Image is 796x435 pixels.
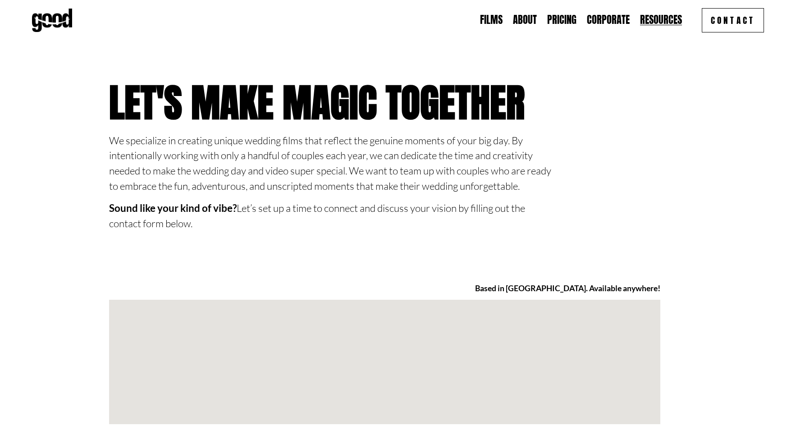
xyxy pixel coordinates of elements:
[640,13,682,27] a: folder dropdown
[109,201,554,231] p: Let’s set up a time to connect and discuss your vision by filling out the contact form below.
[109,73,525,132] strong: Let's Make Magic Together
[480,13,503,27] a: Films
[109,133,554,193] p: We specialize in creating unique wedding films that reflect the genuine moments of your big day. ...
[640,14,682,26] span: Resources
[475,284,660,293] strong: Based in [GEOGRAPHIC_DATA]. Available anywhere!
[513,13,537,27] a: About
[587,13,630,27] a: Corporate
[32,9,72,32] img: Good Feeling Films
[702,8,764,32] a: Contact
[547,13,576,27] a: Pricing
[109,202,237,214] strong: Sound like your kind of vibe?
